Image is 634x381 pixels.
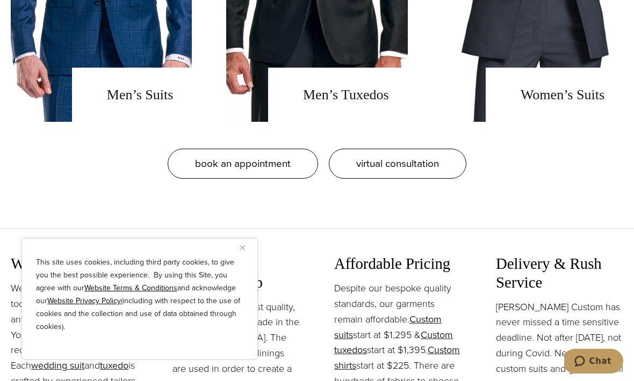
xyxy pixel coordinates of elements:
[168,149,318,179] a: book an appointment
[240,241,253,254] button: Close
[47,295,121,306] a: Website Privacy Policy
[31,358,84,372] a: wedding suit
[564,349,623,376] iframe: Opens a widget where you can chat to one of our agents
[84,282,177,294] a: Website Terms & Conditions
[240,245,245,250] img: Close
[334,312,442,342] a: Custom suits
[334,254,462,273] h3: Affordable Pricing
[11,254,138,273] h3: Wedding Garments
[496,254,623,291] h3: Delivery & Rush Service
[36,256,243,333] p: This site uses cookies, including third party cookies, to give you the best possible experience. ...
[356,156,439,171] span: virtual consultation
[100,358,128,372] a: tuxedo
[329,149,466,179] a: virtual consultation
[195,156,291,171] span: book an appointment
